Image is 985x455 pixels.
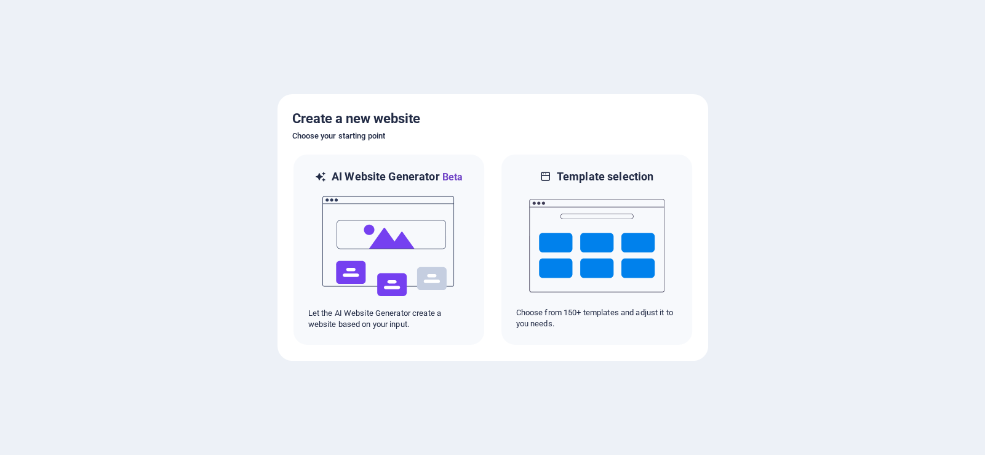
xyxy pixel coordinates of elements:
[292,153,485,346] div: AI Website GeneratorBetaaiLet the AI Website Generator create a website based on your input.
[321,185,457,308] img: ai
[332,169,463,185] h6: AI Website Generator
[557,169,653,184] h6: Template selection
[292,109,693,129] h5: Create a new website
[516,307,677,329] p: Choose from 150+ templates and adjust it to you needs.
[500,153,693,346] div: Template selectionChoose from 150+ templates and adjust it to you needs.
[440,171,463,183] span: Beta
[308,308,469,330] p: Let the AI Website Generator create a website based on your input.
[292,129,693,143] h6: Choose your starting point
